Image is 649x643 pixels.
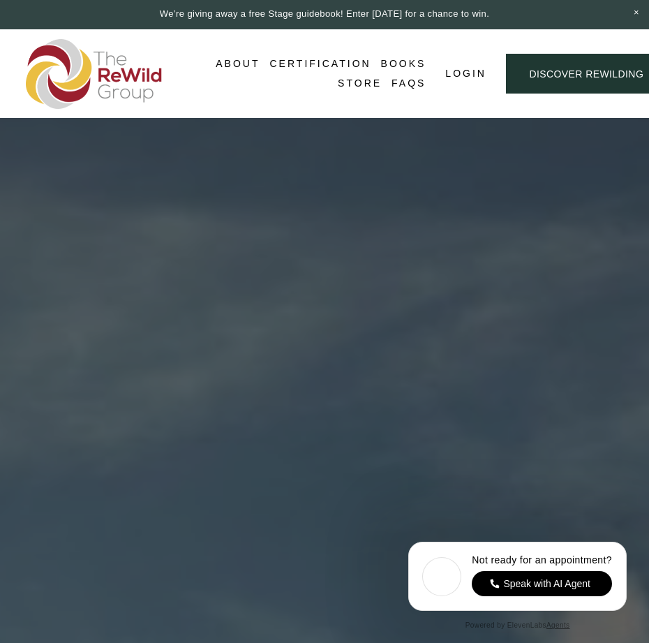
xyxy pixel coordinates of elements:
[270,54,371,73] a: Certification
[216,54,260,73] a: About
[391,74,426,94] a: FAQs
[445,65,486,82] a: Login
[26,39,163,109] img: The ReWild Group
[381,54,426,73] a: Books
[338,74,382,94] a: Store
